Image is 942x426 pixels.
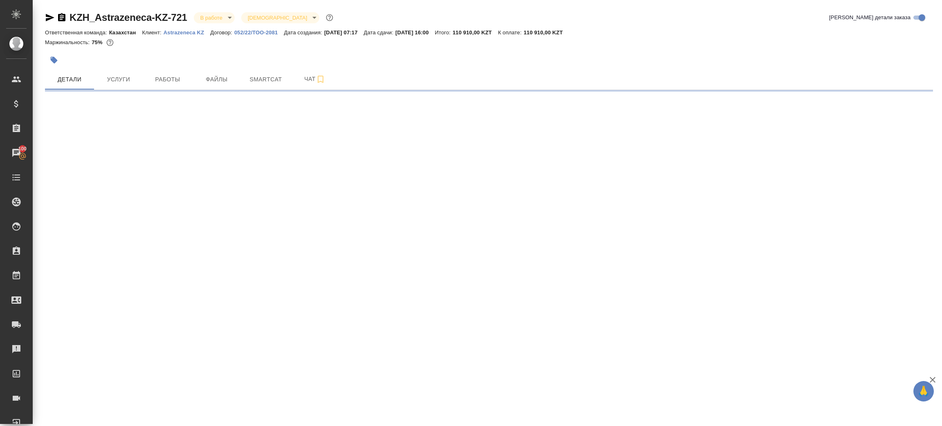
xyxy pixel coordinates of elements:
[105,37,115,48] button: 3679.31 RUB; 0.00 KZT;
[364,29,395,36] p: Дата сдачи:
[197,74,236,85] span: Файлы
[284,29,324,36] p: Дата создания:
[164,29,211,36] a: Astrazeneca KZ
[70,12,187,23] a: KZH_Astrazeneca-KZ-721
[45,29,109,36] p: Ответственная команда:
[324,12,335,23] button: Доп статусы указывают на важность/срочность заказа
[210,29,234,36] p: Договор:
[913,381,934,401] button: 🙏
[45,39,92,45] p: Маржинальность:
[45,51,63,69] button: Добавить тэг
[245,14,310,21] button: [DEMOGRAPHIC_DATA]
[57,13,67,22] button: Скопировать ссылку
[453,29,498,36] p: 110 910,00 KZT
[2,143,31,163] a: 100
[99,74,138,85] span: Услуги
[109,29,142,36] p: Казахстан
[13,145,32,153] span: 100
[194,12,235,23] div: В работе
[295,74,334,84] span: Чат
[246,74,285,85] span: Smartcat
[142,29,163,36] p: Клиент:
[395,29,435,36] p: [DATE] 16:00
[524,29,569,36] p: 110 910,00 KZT
[50,74,89,85] span: Детали
[324,29,364,36] p: [DATE] 07:17
[234,29,284,36] a: 052/22/ТОО-2081
[198,14,225,21] button: В работе
[498,29,524,36] p: К оплате:
[148,74,187,85] span: Работы
[241,12,319,23] div: В работе
[829,13,911,22] span: [PERSON_NAME] детали заказа
[316,74,325,84] svg: Подписаться
[435,29,453,36] p: Итого:
[45,13,55,22] button: Скопировать ссылку для ЯМессенджера
[92,39,104,45] p: 75%
[917,383,931,400] span: 🙏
